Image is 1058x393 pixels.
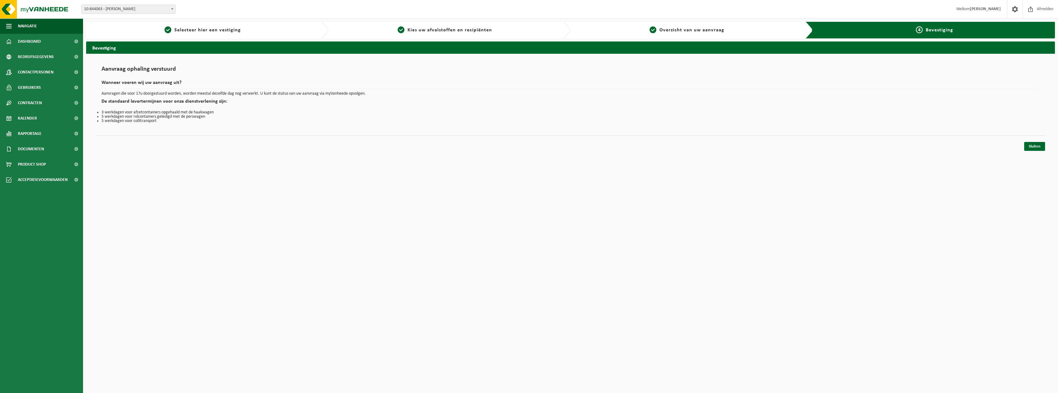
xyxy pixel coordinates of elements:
[332,26,559,34] a: 2Kies uw afvalstoffen en recipiënten
[659,28,724,33] span: Overzicht van uw aanvraag
[408,28,492,33] span: Kies uw afvalstoffen en recipiënten
[18,126,42,141] span: Rapportage
[574,26,801,34] a: 3Overzicht van uw aanvraag
[86,41,1055,53] h2: Bevestiging
[18,18,37,34] span: Navigatie
[916,26,923,33] span: 4
[101,110,1040,115] li: 3 werkdagen voor afzetcontainers opgehaald met de haakwagen
[89,26,316,34] a: 1Selecteer hier een vestiging
[165,26,171,33] span: 1
[174,28,241,33] span: Selecteer hier een vestiging
[18,111,37,126] span: Kalender
[101,80,1040,88] h2: Wanneer voeren wij uw aanvraag uit?
[81,5,176,14] span: 10-844063 - DE SMEDT GERRY - LEBBEKE
[18,80,41,95] span: Gebruikers
[101,119,1040,123] li: 5 werkdagen voor collitransport
[82,5,175,14] span: 10-844063 - DE SMEDT GERRY - LEBBEKE
[18,95,42,111] span: Contracten
[18,141,44,157] span: Documenten
[101,92,1040,96] p: Aanvragen die voor 17u doorgestuurd worden, worden meestal dezelfde dag nog verwerkt. U kunt de s...
[970,7,1001,11] strong: [PERSON_NAME]
[101,66,1040,76] h1: Aanvraag ophaling verstuurd
[18,34,41,49] span: Dashboard
[101,99,1040,107] h2: De standaard levertermijnen voor onze dienstverlening zijn:
[398,26,404,33] span: 2
[18,49,54,65] span: Bedrijfsgegevens
[18,157,46,172] span: Product Shop
[1024,142,1045,151] a: Sluiten
[101,115,1040,119] li: 5 werkdagen voor rolcontainers geledigd met de perswagen
[18,172,68,187] span: Acceptatievoorwaarden
[926,28,953,33] span: Bevestiging
[18,65,54,80] span: Contactpersonen
[650,26,656,33] span: 3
